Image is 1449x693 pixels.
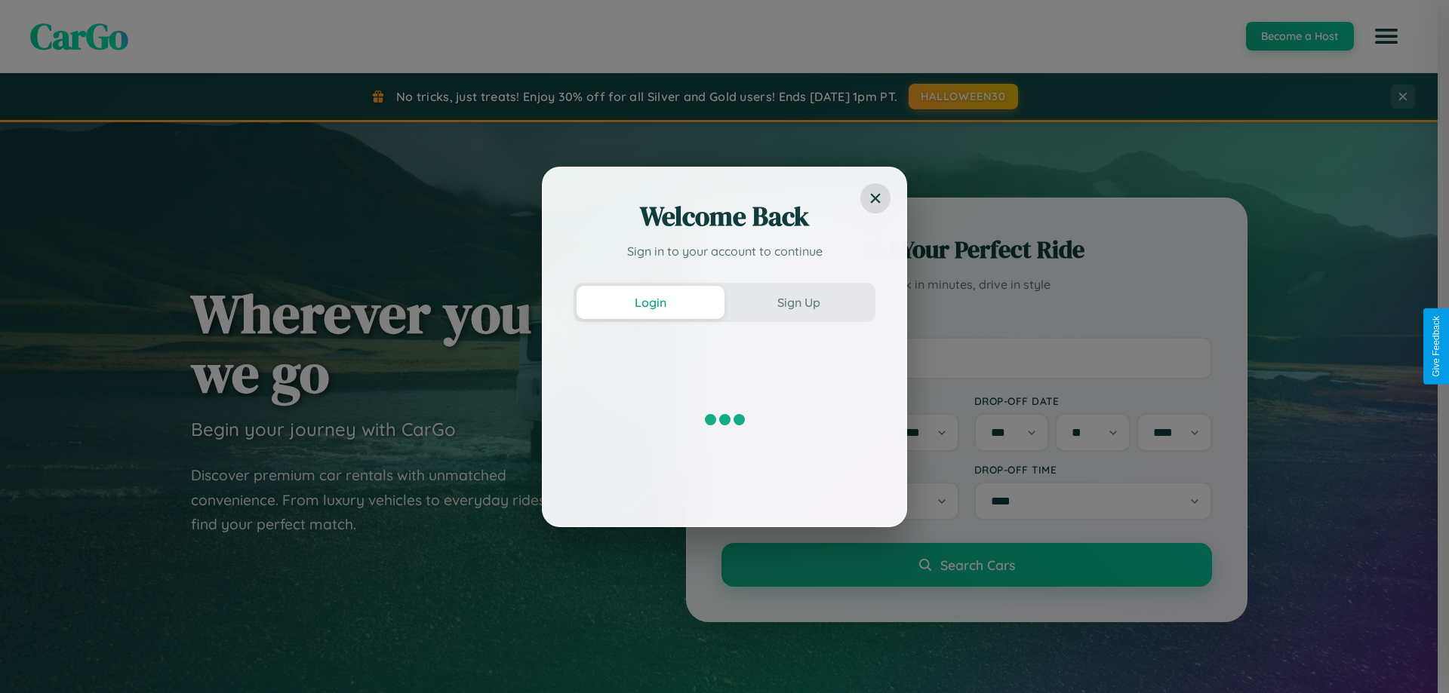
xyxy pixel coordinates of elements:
h2: Welcome Back [574,198,875,235]
p: Sign in to your account to continue [574,242,875,260]
button: Sign Up [724,286,872,319]
iframe: Intercom live chat [15,642,51,678]
div: Give Feedback [1431,316,1441,377]
button: Login [577,286,724,319]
